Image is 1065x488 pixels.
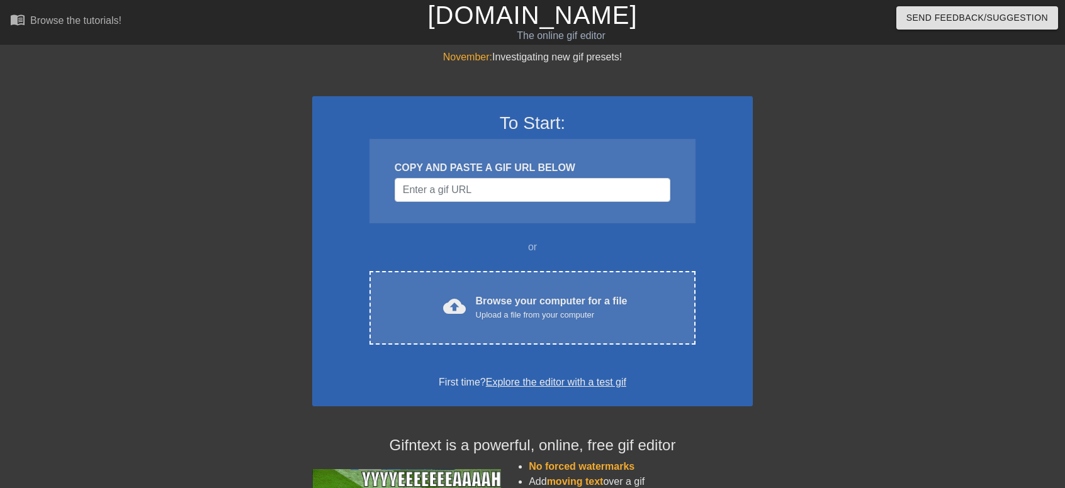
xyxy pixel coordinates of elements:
[345,240,720,255] div: or
[443,295,466,318] span: cloud_upload
[443,52,492,62] span: November:
[30,15,121,26] div: Browse the tutorials!
[486,377,626,387] a: Explore the editor with a test gif
[329,375,736,390] div: First time?
[476,294,628,321] div: Browse your computer for a file
[10,12,25,27] span: menu_book
[312,50,753,65] div: Investigating new gif presets!
[395,160,670,175] div: COPY AND PASTE A GIF URL BELOW
[10,12,121,31] a: Browse the tutorials!
[906,10,1048,26] span: Send Feedback/Suggestion
[395,178,670,202] input: Username
[361,28,761,43] div: The online gif editor
[427,1,637,29] a: [DOMAIN_NAME]
[896,6,1058,30] button: Send Feedback/Suggestion
[312,436,753,455] h4: Gifntext is a powerful, online, free gif editor
[476,309,628,321] div: Upload a file from your computer
[547,476,604,487] span: moving text
[329,113,736,134] h3: To Start:
[529,461,634,472] span: No forced watermarks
